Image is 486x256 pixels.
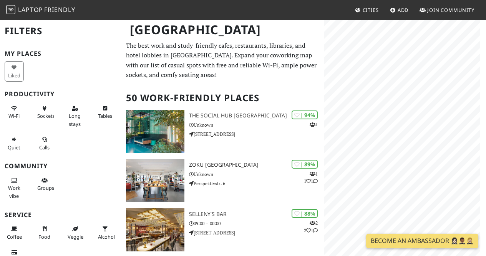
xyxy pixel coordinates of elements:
[126,208,184,251] img: SELLENY'S Bar
[189,229,324,236] p: [STREET_ADDRESS]
[65,223,85,243] button: Veggie
[8,112,20,119] span: Stable Wi-Fi
[35,223,54,243] button: Food
[5,162,117,170] h3: Community
[310,121,318,128] p: 1
[5,223,24,243] button: Coffee
[189,180,324,187] p: Perspektivstr. 6
[292,160,318,169] div: | 89%
[68,233,83,240] span: Veggie
[121,159,324,202] a: Zoku Vienna | 89% 111 Zoku [GEOGRAPHIC_DATA] Unknown Perspektivstr. 6
[39,144,50,151] span: Video/audio calls
[126,159,184,202] img: Zoku Vienna
[44,5,75,14] span: Friendly
[189,121,324,129] p: Unknown
[5,90,117,98] h3: Productivity
[18,5,43,14] span: Laptop
[363,7,379,13] span: Cities
[387,3,412,17] a: Add
[5,102,24,122] button: Wi-Fi
[398,7,409,13] span: Add
[126,86,319,110] h2: 50 Work-Friendly Places
[121,110,324,153] a: The Social Hub Vienna | 94% 1 The Social Hub [GEOGRAPHIC_DATA] Unknown [STREET_ADDRESS]
[98,233,115,240] span: Alcohol
[8,184,20,199] span: People working
[65,102,85,130] button: Long stays
[5,50,117,57] h3: My Places
[352,3,382,17] a: Cities
[96,223,115,243] button: Alcohol
[124,19,322,40] h1: [GEOGRAPHIC_DATA]
[6,3,75,17] a: LaptopFriendly LaptopFriendly
[35,102,54,122] button: Sockets
[189,162,324,168] h3: Zoku [GEOGRAPHIC_DATA]
[5,211,117,219] h3: Service
[7,233,22,240] span: Coffee
[5,133,24,154] button: Quiet
[366,234,478,248] a: Become an Ambassador 🤵🏻‍♀️🤵🏾‍♂️🤵🏼‍♀️
[292,110,318,119] div: | 94%
[8,144,20,151] span: Quiet
[189,211,324,218] h3: SELLENY'S Bar
[189,131,324,138] p: [STREET_ADDRESS]
[121,208,324,251] a: SELLENY'S Bar | 88% 221 SELLENY'S Bar 09:00 – 00:00 [STREET_ADDRESS]
[427,7,474,13] span: Join Community
[292,209,318,218] div: | 88%
[96,102,115,122] button: Tables
[69,112,81,127] span: Long stays
[35,133,54,154] button: Calls
[189,171,324,178] p: Unknown
[38,233,50,240] span: Food
[6,5,15,14] img: LaptopFriendly
[416,3,478,17] a: Join Community
[304,219,318,234] p: 2 2 1
[126,41,319,80] p: The best work and study-friendly cafes, restaurants, libraries, and hotel lobbies in [GEOGRAPHIC_...
[37,184,54,191] span: Group tables
[5,174,24,202] button: Work vibe
[126,110,184,153] img: The Social Hub Vienna
[189,112,324,119] h3: The Social Hub [GEOGRAPHIC_DATA]
[304,170,318,185] p: 1 1 1
[98,112,112,119] span: Work-friendly tables
[37,112,55,119] span: Power sockets
[189,220,324,227] p: 09:00 – 00:00
[35,174,54,194] button: Groups
[5,19,117,43] h2: Filters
